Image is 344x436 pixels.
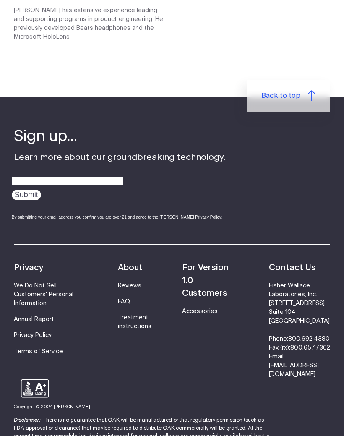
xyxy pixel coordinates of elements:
div: By submitting your email address you confirm you are over 21 and agree to the [PERSON_NAME] Priva... [12,214,225,221]
a: Back to top [247,80,330,112]
strong: About [118,264,143,272]
li: Fisher Wallace Laboratories, Inc. [STREET_ADDRESS] Suite 104 [GEOGRAPHIC_DATA] Phone: Fax (rx): E... [269,282,330,380]
input: Submit [12,190,41,201]
a: 800.657.7362 [290,345,330,351]
strong: Contact Us [269,264,316,272]
strong: Disclaimer: [14,418,41,423]
span: Back to top [261,91,300,102]
div: Learn more about our groundbreaking technology. [14,126,225,228]
a: FAQ [118,299,130,305]
a: [EMAIL_ADDRESS][DOMAIN_NAME] [269,363,319,378]
a: 800.692.4380 [288,337,330,342]
strong: Privacy [14,264,43,272]
a: Terms of Service [14,349,63,355]
small: Copyright © 2024 [PERSON_NAME] [14,405,90,410]
a: We Do Not Sell Customers' Personal Information [14,283,73,307]
a: Accessories [182,309,218,315]
h4: Sign up... [14,126,225,147]
strong: For Version 1.0 Customers [182,264,229,298]
a: Annual Report [14,317,54,323]
a: Reviews [118,283,141,289]
a: Treatment instructions [118,315,151,330]
a: Privacy Policy [14,333,52,339]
